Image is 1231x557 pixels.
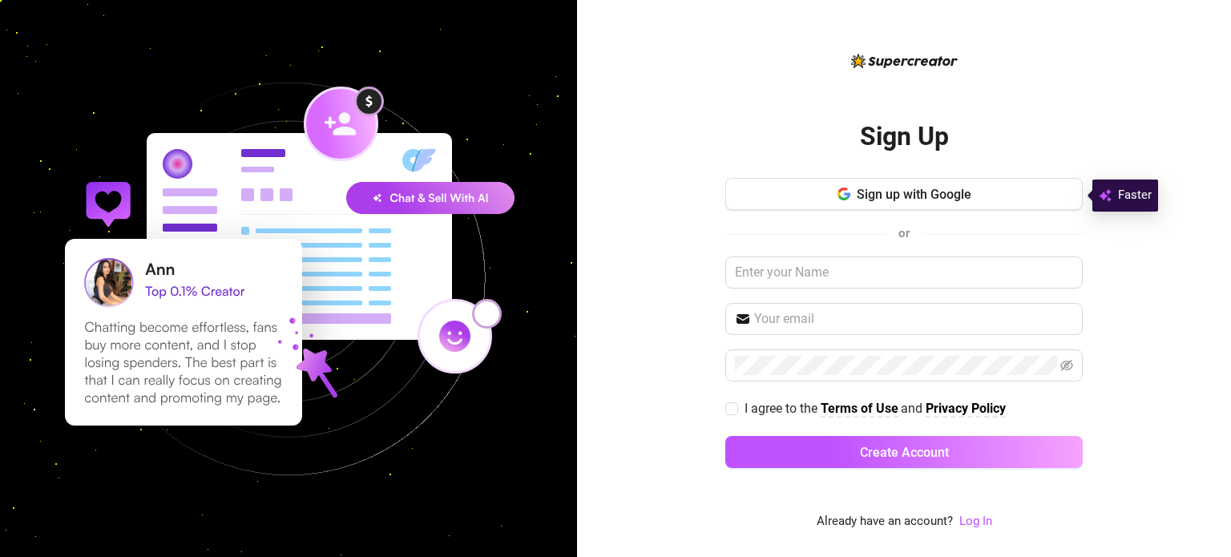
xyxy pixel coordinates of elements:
input: Your email [754,309,1073,329]
strong: Terms of Use [821,401,898,416]
span: or [898,226,910,240]
img: logo-BBDzfeDw.svg [851,54,958,68]
a: Privacy Policy [926,401,1006,418]
a: Log In [959,512,992,531]
img: signup-background-D0MIrEPF.svg [11,2,566,556]
span: eye-invisible [1060,359,1073,372]
span: and [901,401,926,416]
span: I agree to the [745,401,821,416]
span: Already have an account? [817,512,953,531]
a: Log In [959,514,992,528]
span: Faster [1118,186,1152,205]
h2: Sign Up [860,120,949,153]
img: svg%3e [1099,186,1112,205]
strong: Privacy Policy [926,401,1006,416]
span: Create Account [860,445,949,460]
span: Sign up with Google [857,187,971,202]
input: Enter your Name [725,256,1083,289]
button: Sign up with Google [725,178,1083,210]
button: Create Account [725,436,1083,468]
a: Terms of Use [821,401,898,418]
